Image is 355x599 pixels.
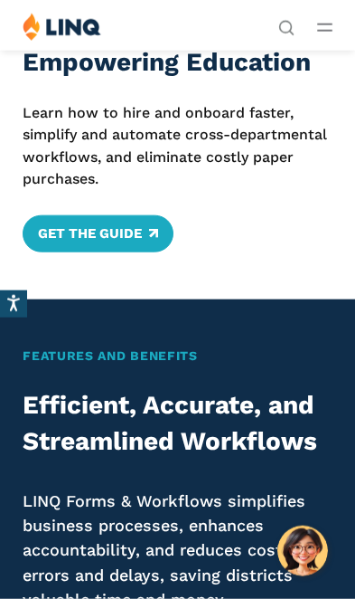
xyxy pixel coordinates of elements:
[278,13,294,34] nav: Utility Navigation
[23,13,101,41] img: LINQ | K‑12 Software
[278,18,294,34] button: Open Search Bar
[277,526,328,576] button: Hello, have a question? Let’s chat.
[23,215,173,252] a: Get The Guide
[317,17,332,37] button: Open Main Menu
[23,347,332,366] h2: Features and Benefits
[23,387,332,460] h2: Efficient, Accurate, and Streamlined Workflows
[23,102,332,190] p: Learn how to hire and onboard faster, simplify and automate cross-departmental workflows, and eli...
